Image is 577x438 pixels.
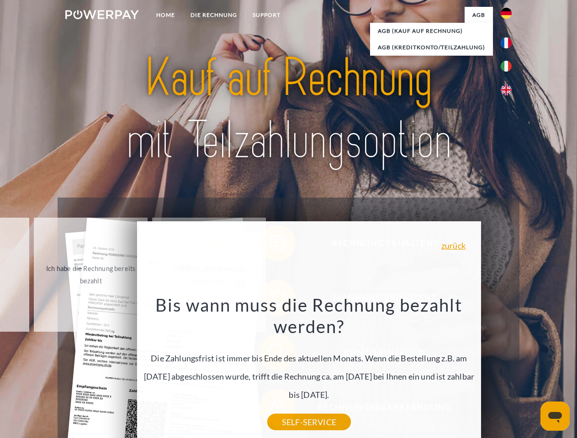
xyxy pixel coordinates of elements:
a: SELF-SERVICE [267,414,351,430]
img: de [501,8,512,19]
img: logo-powerpay-white.svg [65,10,139,19]
img: fr [501,37,512,48]
a: AGB (Kauf auf Rechnung) [370,23,493,39]
a: AGB (Kreditkonto/Teilzahlung) [370,39,493,56]
a: Home [148,7,183,23]
div: Die Zahlungsfrist ist immer bis Ende des aktuellen Monats. Wenn die Bestellung z.B. am [DATE] abg... [143,294,476,422]
h3: Bis wann muss die Rechnung bezahlt werden? [143,294,476,338]
a: agb [465,7,493,23]
a: zurück [441,241,466,250]
div: Ich habe die Rechnung bereits bezahlt [39,262,142,287]
img: title-powerpay_de.svg [87,44,490,175]
a: DIE RECHNUNG [183,7,245,23]
iframe: Schaltfläche zum Öffnen des Messaging-Fensters [540,401,570,431]
img: en [501,84,512,95]
img: it [501,61,512,72]
a: SUPPORT [245,7,288,23]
